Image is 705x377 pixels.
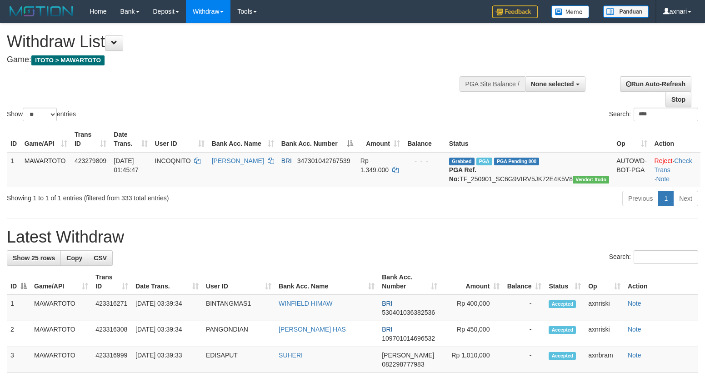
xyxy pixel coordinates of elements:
[21,152,71,187] td: MAWARTOTO
[151,126,208,152] th: User ID: activate to sort column ascending
[494,158,540,165] span: PGA Pending
[110,126,151,152] th: Date Trans.: activate to sort column ascending
[445,152,613,187] td: TF_250901_SC6G9VIRV5JK72E4K5V8
[620,76,691,92] a: Run Auto-Refresh
[30,347,92,373] td: MAWARTOTO
[655,157,673,164] a: Reject
[658,191,674,206] a: 1
[382,361,424,368] span: Copy 082298777983 to clipboard
[31,55,105,65] span: ITOTO > MAWARTOTO
[30,295,92,321] td: MAWARTOTO
[297,157,350,164] span: Copy 347301042767539 to clipboard
[7,33,461,51] h1: Withdraw List
[628,326,641,333] a: Note
[66,254,82,262] span: Copy
[585,321,624,347] td: axnriski
[651,152,700,187] td: · ·
[208,126,278,152] th: Bank Acc. Name: activate to sort column ascending
[656,175,670,183] a: Note
[382,352,434,359] span: [PERSON_NAME]
[449,166,476,183] b: PGA Ref. No:
[7,126,21,152] th: ID
[655,157,692,174] a: Check Trans
[281,157,292,164] span: BRI
[441,321,503,347] td: Rp 450,000
[378,269,441,295] th: Bank Acc. Number: activate to sort column ascending
[531,80,574,88] span: None selected
[202,269,275,295] th: User ID: activate to sort column ascending
[382,300,392,307] span: BRI
[23,108,57,121] select: Showentries
[585,269,624,295] th: Op: activate to sort column ascending
[628,352,641,359] a: Note
[202,295,275,321] td: BINTANGMAS1
[609,250,698,264] label: Search:
[503,347,545,373] td: -
[445,126,613,152] th: Status
[404,126,445,152] th: Balance
[71,126,110,152] th: Trans ID: activate to sort column ascending
[279,352,303,359] a: SUHERI
[21,126,71,152] th: Game/API: activate to sort column ascending
[476,158,492,165] span: Marked by axnriski
[60,250,88,266] a: Copy
[212,157,264,164] a: [PERSON_NAME]
[75,157,106,164] span: 423279809
[441,269,503,295] th: Amount: activate to sort column ascending
[92,321,132,347] td: 423316308
[7,108,76,121] label: Show entries
[132,269,202,295] th: Date Trans.: activate to sort column ascending
[492,5,538,18] img: Feedback.jpg
[88,250,113,266] a: CSV
[613,152,650,187] td: AUTOWD-BOT-PGA
[551,5,590,18] img: Button%20Memo.svg
[132,295,202,321] td: [DATE] 03:39:34
[441,295,503,321] td: Rp 400,000
[155,157,191,164] span: INCOQNITO
[92,295,132,321] td: 423316271
[202,347,275,373] td: EDISAPUT
[449,158,475,165] span: Grabbed
[460,76,525,92] div: PGA Site Balance /
[7,5,76,18] img: MOTION_logo.png
[549,300,576,308] span: Accepted
[651,126,700,152] th: Action
[202,321,275,347] td: PANGONDIAN
[503,269,545,295] th: Balance: activate to sort column ascending
[132,321,202,347] td: [DATE] 03:39:34
[7,190,287,203] div: Showing 1 to 1 of 1 entries (filtered from 333 total entries)
[132,347,202,373] td: [DATE] 03:39:33
[7,250,61,266] a: Show 25 rows
[360,157,389,174] span: Rp 1.349.000
[382,326,392,333] span: BRI
[407,156,442,165] div: - - -
[7,295,30,321] td: 1
[441,347,503,373] td: Rp 1,010,000
[92,347,132,373] td: 423316999
[30,321,92,347] td: MAWARTOTO
[573,176,609,184] span: Vendor URL: https://secure6.1velocity.biz
[525,76,585,92] button: None selected
[549,326,576,334] span: Accepted
[275,269,378,295] th: Bank Acc. Name: activate to sort column ascending
[13,254,55,262] span: Show 25 rows
[7,228,698,246] h1: Latest Withdraw
[549,352,576,360] span: Accepted
[503,321,545,347] td: -
[7,321,30,347] td: 2
[545,269,585,295] th: Status: activate to sort column ascending
[634,250,698,264] input: Search:
[665,92,691,107] a: Stop
[92,269,132,295] th: Trans ID: activate to sort column ascending
[628,300,641,307] a: Note
[94,254,107,262] span: CSV
[7,55,461,64] h4: Game:
[7,269,30,295] th: ID: activate to sort column descending
[30,269,92,295] th: Game/API: activate to sort column ascending
[114,157,139,174] span: [DATE] 01:45:47
[278,126,357,152] th: Bank Acc. Number: activate to sort column descending
[613,126,650,152] th: Op: activate to sort column ascending
[585,347,624,373] td: axnbram
[673,191,698,206] a: Next
[279,326,346,333] a: [PERSON_NAME] HAS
